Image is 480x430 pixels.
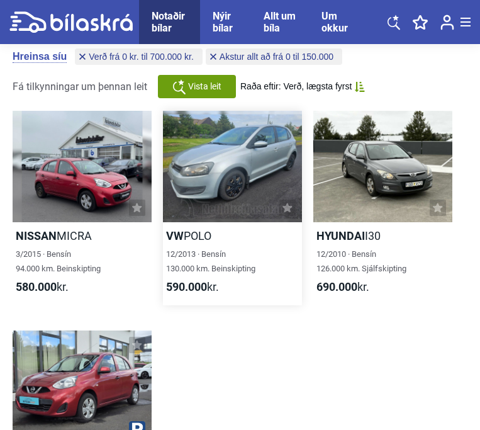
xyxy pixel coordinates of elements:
b: Nissan [16,229,57,242]
img: user-login.svg [440,14,454,30]
span: Akstur allt að frá 0 til 150.000 [220,52,333,61]
a: Nýir bílar [213,10,238,34]
h2: I30 [313,229,452,243]
b: 590.000 [166,280,207,293]
span: Raða eftir: Verð, lægsta fyrst [240,81,352,92]
a: Um okkur [321,10,350,34]
span: kr. [166,280,219,294]
a: VWPOLO12/2013 · Bensín130.000 km. Beinskipting590.000kr. [163,111,302,305]
button: Verð frá 0 kr. til 700.000 kr. [75,48,203,65]
span: 12/2010 · Bensín 126.000 km. Sjálfskipting [316,249,406,273]
h2: POLO [163,229,302,243]
span: 12/2013 · Bensín 130.000 km. Beinskipting [166,249,255,273]
b: 690.000 [316,280,357,293]
a: Notaðir bílar [152,10,187,34]
a: NissanMICRA3/2015 · Bensín94.000 km. Beinskipting580.000kr. [13,111,152,305]
button: Raða eftir: Verð, lægsta fyrst [240,81,365,92]
span: Fá tilkynningar um þennan leit [13,81,147,93]
button: Hreinsa síu [13,50,67,63]
button: Akstur allt að frá 0 til 150.000 [206,48,342,65]
b: Hyundai [316,229,365,242]
span: kr. [16,280,69,294]
span: Verð frá 0 kr. til 700.000 kr. [89,52,194,61]
b: VW [166,229,184,242]
a: Allt um bíla [264,10,296,34]
a: HyundaiI3012/2010 · Bensín126.000 km. Sjálfskipting690.000kr. [313,111,452,305]
span: Vista leit [188,80,221,93]
span: kr. [316,280,369,294]
b: 580.000 [16,280,57,293]
h2: MICRA [13,229,152,243]
span: 3/2015 · Bensín 94.000 km. Beinskipting [16,249,101,273]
